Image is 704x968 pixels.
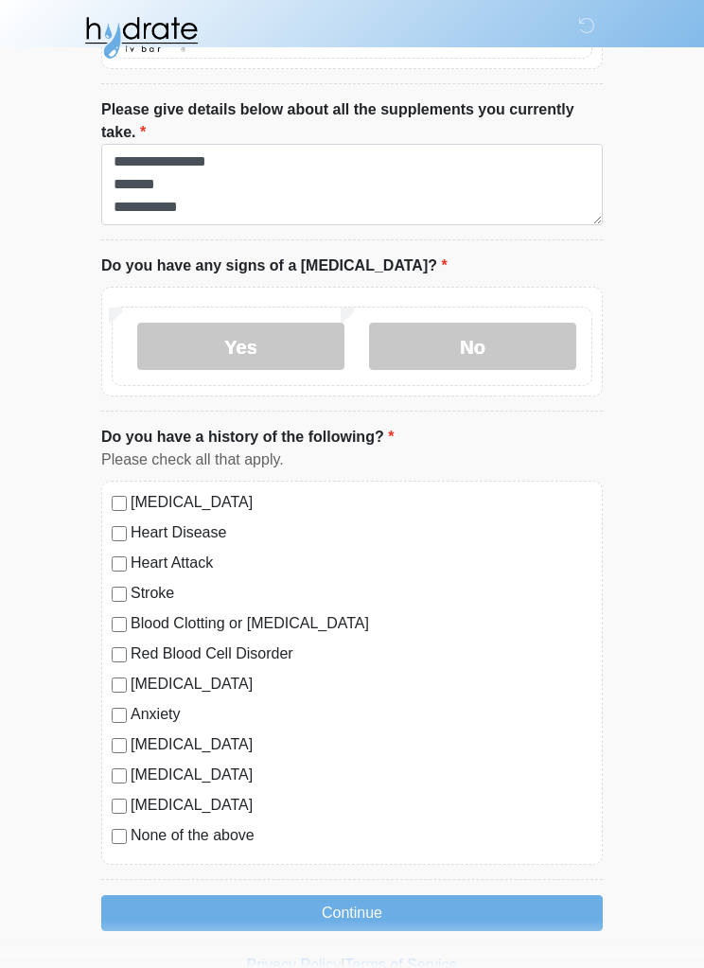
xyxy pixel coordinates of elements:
[131,825,592,848] label: None of the above
[101,99,603,145] label: Please give details below about all the supplements you currently take.
[112,709,127,724] input: Anxiety
[369,324,576,371] label: No
[112,739,127,754] input: [MEDICAL_DATA]
[101,449,603,472] div: Please check all that apply.
[112,557,127,572] input: Heart Attack
[131,795,592,818] label: [MEDICAL_DATA]
[101,427,394,449] label: Do you have a history of the following?
[131,734,592,757] label: [MEDICAL_DATA]
[131,613,592,636] label: Blood Clotting or [MEDICAL_DATA]
[101,896,603,932] button: Continue
[112,800,127,815] input: [MEDICAL_DATA]
[112,648,127,663] input: Red Blood Cell Disorder
[131,583,592,606] label: Stroke
[131,643,592,666] label: Red Blood Cell Disorder
[112,618,127,633] input: Blood Clotting or [MEDICAL_DATA]
[112,830,127,845] input: None of the above
[82,14,200,62] img: Hydrate IV Bar - Glendale Logo
[112,497,127,512] input: [MEDICAL_DATA]
[101,255,448,278] label: Do you have any signs of a [MEDICAL_DATA]?
[131,674,592,696] label: [MEDICAL_DATA]
[131,553,592,575] label: Heart Attack
[131,492,592,515] label: [MEDICAL_DATA]
[112,769,127,784] input: [MEDICAL_DATA]
[131,704,592,727] label: Anxiety
[112,678,127,694] input: [MEDICAL_DATA]
[137,324,344,371] label: Yes
[131,522,592,545] label: Heart Disease
[131,765,592,787] label: [MEDICAL_DATA]
[112,527,127,542] input: Heart Disease
[112,588,127,603] input: Stroke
